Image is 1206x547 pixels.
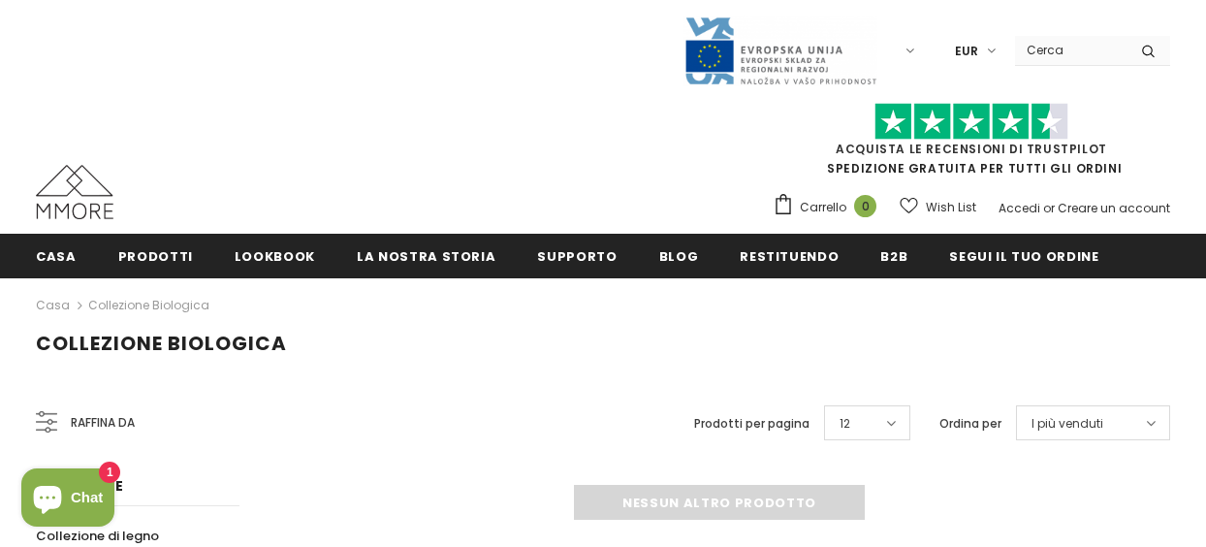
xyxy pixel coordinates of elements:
label: Ordina per [939,414,1001,434]
a: Prodotti [118,234,193,277]
span: Blog [659,247,699,266]
span: La nostra storia [357,247,495,266]
a: Acquista le recensioni di TrustPilot [836,141,1107,157]
a: La nostra storia [357,234,495,277]
a: Collezione biologica [88,297,209,313]
span: EUR [955,42,978,61]
a: Casa [36,294,70,317]
span: SPEDIZIONE GRATUITA PER TUTTI GLI ORDINI [773,112,1170,177]
inbox-online-store-chat: Shopify online store chat [16,468,120,531]
a: Javni Razpis [683,42,877,58]
a: Segui il tuo ordine [949,234,1098,277]
a: Restituendo [740,234,839,277]
a: supporto [537,234,617,277]
img: Casi MMORE [36,165,113,219]
a: B2B [880,234,907,277]
span: Prodotti [118,247,193,266]
span: Carrello [800,198,846,217]
span: Restituendo [740,247,839,266]
img: Fidati di Pilot Stars [874,103,1068,141]
span: 12 [840,414,850,434]
span: Lookbook [235,247,315,266]
span: Collezione biologica [36,330,287,357]
span: Raffina da [71,412,135,434]
a: Accedi [999,200,1040,216]
span: Collezione di legno [36,527,159,545]
span: B2B [880,247,907,266]
img: Javni Razpis [683,16,877,86]
span: supporto [537,247,617,266]
span: or [1043,200,1055,216]
label: Prodotti per pagina [694,414,809,434]
span: Casa [36,247,77,266]
a: Casa [36,234,77,277]
input: Search Site [1015,36,1127,64]
span: Segui il tuo ordine [949,247,1098,266]
span: Wish List [926,198,976,217]
a: Wish List [900,190,976,224]
span: I più venduti [1031,414,1103,434]
a: Creare un account [1058,200,1170,216]
span: 0 [854,195,876,217]
a: Blog [659,234,699,277]
a: Carrello 0 [773,193,886,222]
a: Lookbook [235,234,315,277]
